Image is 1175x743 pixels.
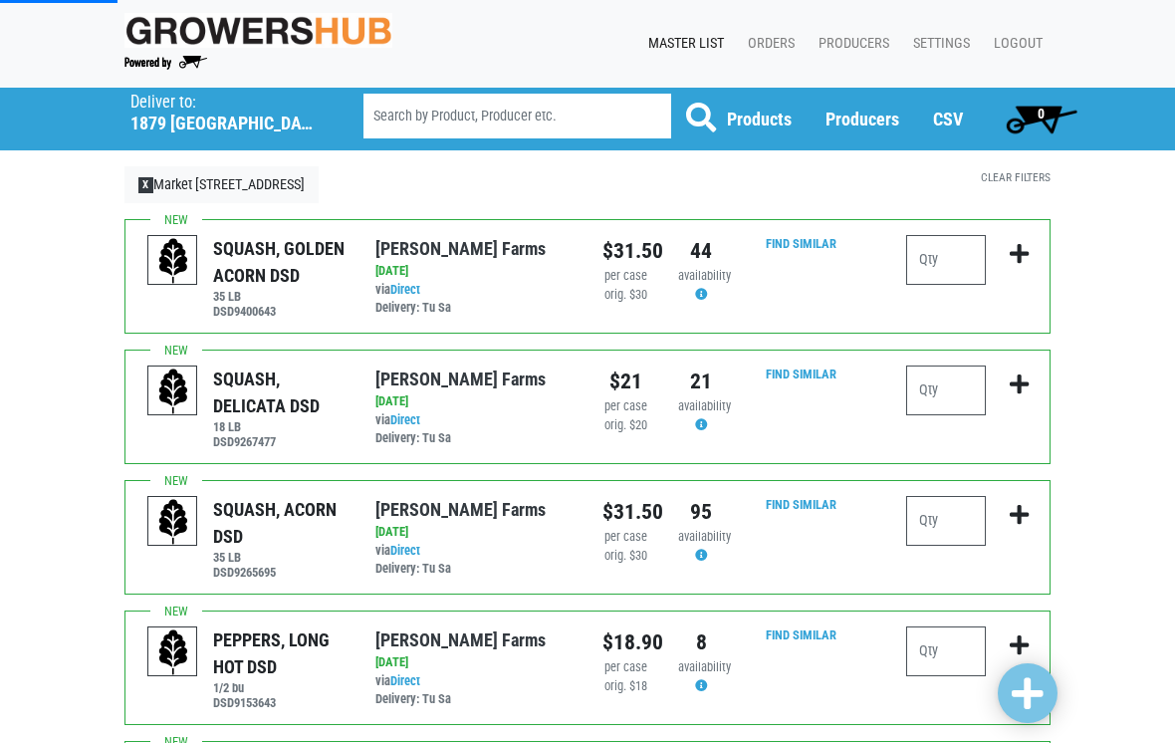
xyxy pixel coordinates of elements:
span: availability [678,268,731,283]
a: Products [727,109,792,129]
img: placeholder-variety-43d6402dacf2d531de610a020419775a.svg [148,627,198,677]
span: Market 32 Altamont Ave, #175 (1879 Altamont Ave, Schenectady, NY 12303, USA) [130,88,328,134]
h6: 35 LB [213,289,345,304]
div: SQUASH, GOLDEN ACORN DSD [213,235,345,289]
div: via [375,542,573,580]
h6: 1/2 bu [213,680,345,695]
div: [DATE] [375,653,573,672]
img: Powered by Big Wheelbarrow [124,56,207,70]
a: Producers [825,109,899,129]
div: $18.90 [602,626,648,658]
div: orig. $18 [602,677,648,696]
a: Direct [390,412,420,427]
div: $31.50 [602,496,648,528]
a: Direct [390,673,420,688]
div: [DATE] [375,392,573,411]
a: Find Similar [766,497,836,512]
a: 0 [997,99,1085,138]
img: placeholder-variety-43d6402dacf2d531de610a020419775a.svg [148,497,198,547]
input: Qty [906,366,986,415]
div: 21 [678,366,724,397]
div: per case [602,658,648,677]
h6: DSD9267477 [213,434,345,449]
a: Orders [732,25,803,63]
div: 8 [678,626,724,658]
img: placeholder-variety-43d6402dacf2d531de610a020419775a.svg [148,367,198,416]
div: SQUASH, ACORN DSD [213,496,345,550]
div: PEPPERS, LONG HOT DSD [213,626,345,680]
div: $21 [602,366,648,397]
a: Find Similar [766,236,836,251]
a: Master List [632,25,732,63]
img: original-fc7597fdc6adbb9d0e2ae620e786d1a2.jpg [124,13,392,48]
div: per case [602,397,648,416]
div: SQUASH, DELICATA DSD [213,366,345,419]
div: Delivery: Tu Sa [375,299,573,318]
input: Search by Product, Producer etc. [363,94,671,138]
div: orig. $30 [602,547,648,566]
div: per case [602,528,648,547]
div: Delivery: Tu Sa [375,429,573,448]
a: Logout [978,25,1051,63]
a: [PERSON_NAME] Farms [375,499,546,520]
div: Delivery: Tu Sa [375,560,573,579]
span: X [138,177,153,193]
div: via [375,281,573,319]
a: Direct [390,543,420,558]
div: 44 [678,235,724,267]
div: $31.50 [602,235,648,267]
a: Find Similar [766,367,836,381]
h5: 1879 [GEOGRAPHIC_DATA] [130,113,313,134]
h6: 18 LB [213,419,345,434]
a: Producers [803,25,897,63]
div: orig. $20 [602,416,648,435]
a: XMarket [STREET_ADDRESS] [124,166,319,204]
span: availability [678,398,731,413]
div: orig. $30 [602,286,648,305]
a: Clear Filters [981,170,1051,184]
h6: 35 LB [213,550,345,565]
a: Direct [390,282,420,297]
div: per case [602,267,648,286]
a: CSV [933,109,963,129]
div: via [375,411,573,449]
div: Delivery: Tu Sa [375,690,573,709]
div: [DATE] [375,262,573,281]
a: [PERSON_NAME] Farms [375,238,546,259]
div: 95 [678,496,724,528]
img: placeholder-variety-43d6402dacf2d531de610a020419775a.svg [148,236,198,286]
div: via [375,672,573,710]
a: Settings [897,25,978,63]
span: availability [678,659,731,674]
input: Qty [906,496,986,546]
a: [PERSON_NAME] Farms [375,629,546,650]
div: [DATE] [375,523,573,542]
input: Qty [906,235,986,285]
h6: DSD9265695 [213,565,345,580]
h6: DSD9153643 [213,695,345,710]
span: 0 [1038,106,1045,122]
p: Deliver to: [130,93,313,113]
h6: DSD9400643 [213,304,345,319]
input: Qty [906,626,986,676]
a: Find Similar [766,627,836,642]
a: [PERSON_NAME] Farms [375,369,546,389]
span: availability [678,529,731,544]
